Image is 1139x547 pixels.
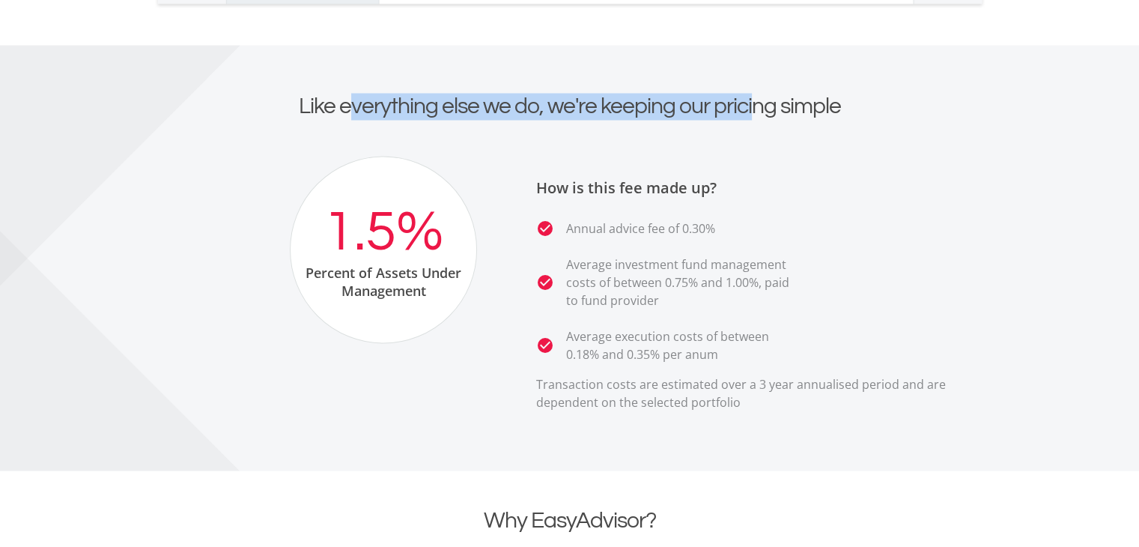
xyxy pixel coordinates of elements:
[536,336,554,354] i: check_circle
[154,93,985,120] h2: Like everything else we do, we're keeping our pricing simple
[536,375,985,411] p: Transaction costs are estimated over a 3 year annualised period and are dependent on the selected...
[566,255,798,309] p: Average investment fund management costs of between 0.75% and 1.00%, paid to fund provider
[324,201,443,263] div: 1.5%
[566,327,798,363] p: Average execution costs of between 0.18% and 0.35% per anum
[291,263,476,299] div: Percent of Assets Under Management
[154,507,985,534] h2: Why EasyAdvisor?
[536,178,985,196] h3: How is this fee made up?
[536,219,554,237] i: check_circle
[536,273,554,291] i: check_circle
[566,219,715,237] p: Annual advice fee of 0.30%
